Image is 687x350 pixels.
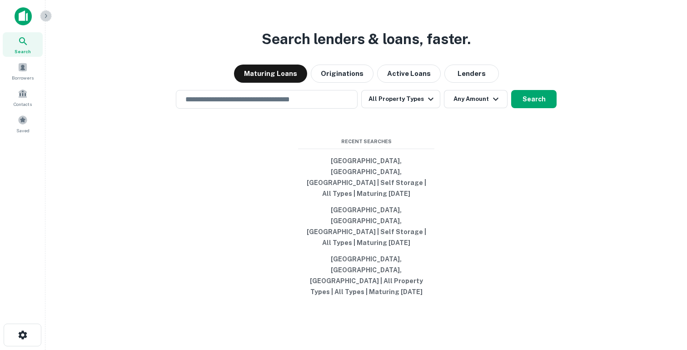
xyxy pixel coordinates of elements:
[361,90,440,108] button: All Property Types
[262,28,471,50] h3: Search lenders & loans, faster.
[444,90,508,108] button: Any Amount
[3,32,43,57] a: Search
[377,65,441,83] button: Active Loans
[3,59,43,83] a: Borrowers
[511,90,557,108] button: Search
[311,65,373,83] button: Originations
[16,127,30,134] span: Saved
[3,85,43,110] a: Contacts
[14,100,32,108] span: Contacts
[298,138,434,145] span: Recent Searches
[15,7,32,25] img: capitalize-icon.png
[444,65,499,83] button: Lenders
[3,111,43,136] a: Saved
[298,153,434,202] button: [GEOGRAPHIC_DATA], [GEOGRAPHIC_DATA], [GEOGRAPHIC_DATA] | Self Storage | All Types | Maturing [DATE]
[298,251,434,300] button: [GEOGRAPHIC_DATA], [GEOGRAPHIC_DATA], [GEOGRAPHIC_DATA] | All Property Types | All Types | Maturi...
[234,65,307,83] button: Maturing Loans
[12,74,34,81] span: Borrowers
[298,202,434,251] button: [GEOGRAPHIC_DATA], [GEOGRAPHIC_DATA], [GEOGRAPHIC_DATA] | Self Storage | All Types | Maturing [DATE]
[15,48,31,55] span: Search
[642,277,687,321] iframe: Chat Widget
